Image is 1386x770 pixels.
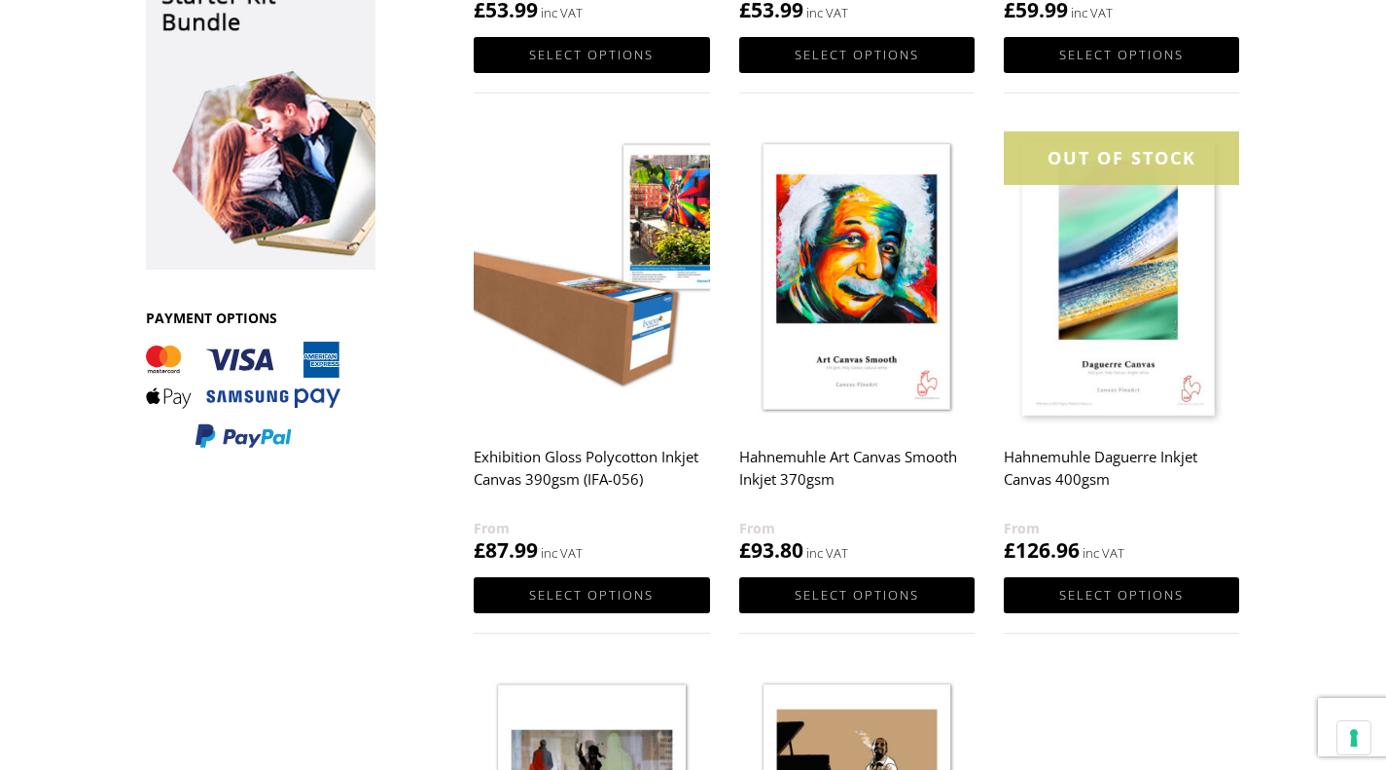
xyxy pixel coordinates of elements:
[739,536,803,564] bdi: 93.80
[1004,131,1239,565] a: OUT OF STOCKHahnemuhle Daguerre Inkjet Canvas 400gsm £126.96
[1004,439,1239,517] h2: Hahnemuhle Daguerre Inkjet Canvas 400gsm
[1004,131,1239,426] img: Hahnemuhle Daguerre Inkjet Canvas 400gsm
[739,37,975,73] a: Select options for “Exhibition Matte Polycotton Inkjet Canvas 380gsm (IFA-055)”
[1004,536,1080,564] bdi: 126.96
[474,536,538,564] bdi: 87.99
[739,131,975,565] a: Hahnemuhle Art Canvas Smooth Inkjet 370gsm £93.80
[1004,131,1239,185] div: OUT OF STOCK
[146,342,340,450] img: PAYMENT OPTIONS
[474,577,709,613] a: Select options for “Exhibition Gloss Polycotton Inkjet Canvas 390gsm (IFA-056)”
[739,577,975,613] a: Select options for “Hahnemuhle Art Canvas Smooth Inkjet 370gsm”
[474,37,709,73] a: Select options for “Exhibition Matte 100% Cotton Inkjet Canvas 370gsm (IFA-054)”
[739,536,751,564] span: £
[146,309,375,327] h3: PAYMENT OPTIONS
[474,536,485,564] span: £
[739,131,975,426] img: Hahnemuhle Art Canvas Smooth Inkjet 370gsm
[1004,37,1239,73] a: Select options for “Exhibition Matte Polyester Inkjet Canvas 260gsm (IFA-052)”
[474,131,709,565] a: Exhibition Gloss Polycotton Inkjet Canvas 390gsm (IFA-056) £87.99
[474,439,709,517] h2: Exhibition Gloss Polycotton Inkjet Canvas 390gsm (IFA-056)
[474,131,709,426] img: Exhibition Gloss Polycotton Inkjet Canvas 390gsm (IFA-056)
[739,439,975,517] h2: Hahnemuhle Art Canvas Smooth Inkjet 370gsm
[1004,536,1015,564] span: £
[1337,721,1370,754] button: Your consent preferences for tracking technologies
[1004,577,1239,613] a: Select options for “Hahnemuhle Daguerre Inkjet Canvas 400gsm”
